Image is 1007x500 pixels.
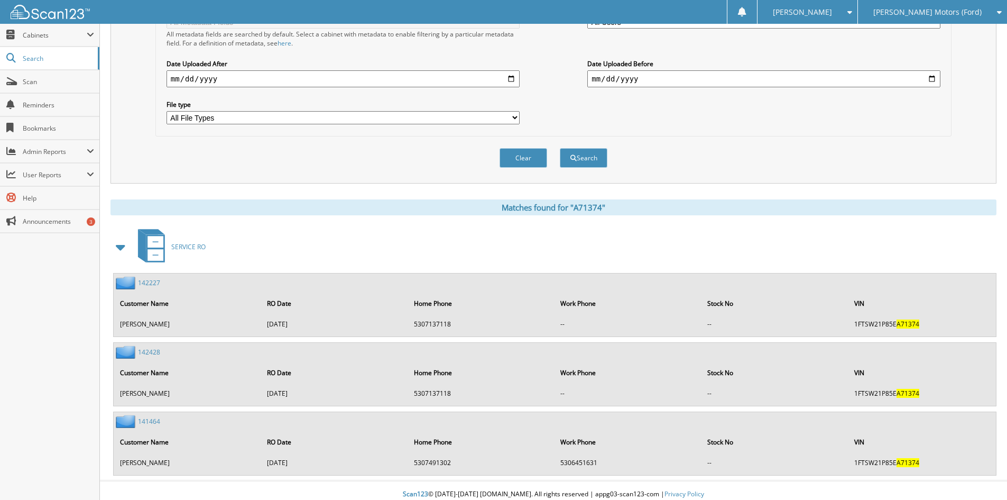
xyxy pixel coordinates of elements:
[409,293,555,314] th: Home Phone
[702,385,848,402] td: --
[897,389,919,398] span: A71374
[116,415,138,428] img: folder2.png
[115,454,261,471] td: [PERSON_NAME]
[23,147,87,156] span: Admin Reports
[702,454,848,471] td: --
[115,293,261,314] th: Customer Name
[664,489,704,498] a: Privacy Policy
[167,70,520,87] input: start
[116,346,138,359] img: folder2.png
[873,9,982,15] span: [PERSON_NAME] Motors (Ford)
[23,101,94,110] span: Reminders
[555,293,701,314] th: Work Phone
[23,170,87,179] span: User Reports
[262,315,408,333] td: [DATE]
[897,458,919,467] span: A71374
[409,362,555,384] th: Home Phone
[849,293,995,314] th: VIN
[115,431,261,453] th: Customer Name
[587,70,940,87] input: end
[409,454,555,471] td: 5307491302
[555,431,701,453] th: Work Phone
[409,315,555,333] td: 5307137118
[262,431,408,453] th: RO Date
[555,362,701,384] th: Work Phone
[773,9,832,15] span: [PERSON_NAME]
[23,124,94,133] span: Bookmarks
[138,417,160,426] a: 141464
[167,30,520,48] div: All metadata fields are searched by default. Select a cabinet with metadata to enable filtering b...
[587,59,940,68] label: Date Uploaded Before
[171,242,206,251] span: SERVICE RO
[849,362,995,384] th: VIN
[115,315,261,333] td: [PERSON_NAME]
[23,54,93,63] span: Search
[23,77,94,86] span: Scan
[11,5,90,19] img: scan123-logo-white.svg
[555,454,701,471] td: 5306451631
[702,431,848,453] th: Stock No
[262,385,408,402] td: [DATE]
[849,385,995,402] td: 1FTSW21P85E
[116,276,138,289] img: folder2.png
[555,385,701,402] td: --
[560,148,607,168] button: Search
[702,293,848,314] th: Stock No
[278,39,291,48] a: here
[115,385,261,402] td: [PERSON_NAME]
[110,199,996,215] div: Matches found for "A71374"
[23,194,94,203] span: Help
[138,348,160,357] a: 142428
[115,362,261,384] th: Customer Name
[500,148,547,168] button: Clear
[132,226,206,268] a: SERVICE RO
[167,59,520,68] label: Date Uploaded After
[262,362,408,384] th: RO Date
[87,217,95,226] div: 3
[954,449,1007,500] iframe: Chat Widget
[262,454,408,471] td: [DATE]
[409,431,555,453] th: Home Phone
[167,100,520,109] label: File type
[849,431,995,453] th: VIN
[702,315,848,333] td: --
[897,320,919,329] span: A71374
[849,315,995,333] td: 1FTSW21P85E
[403,489,428,498] span: Scan123
[555,315,701,333] td: --
[23,217,94,226] span: Announcements
[409,385,555,402] td: 5307137118
[849,454,995,471] td: 1FTSW21P85E
[262,293,408,314] th: RO Date
[138,278,160,287] a: 142227
[23,31,87,40] span: Cabinets
[702,362,848,384] th: Stock No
